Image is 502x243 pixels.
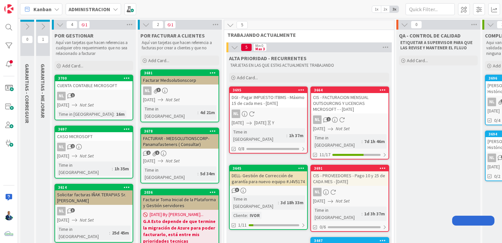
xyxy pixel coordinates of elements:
div: CASO MICROSOFT [55,132,133,141]
strong: ETIQUETAR A SUPERVISOR PARA QUE LAS REVISE Y MANTENER EL FLUJO [400,40,473,51]
i: Not Set [336,198,350,204]
span: : [114,110,115,118]
span: : [362,138,363,145]
span: Add Card... [148,58,169,63]
span: 0/8 [238,145,244,152]
a: 3645DELL- Gestión de Corrección de garantía para nuevo equipo #J4V5174Time in [GEOGRAPHIC_DATA]:3... [229,165,308,230]
span: 0/6 [320,224,326,231]
span: [DATE] [57,217,69,224]
span: 1/11 [238,222,247,229]
div: 3700 [55,75,133,81]
div: 3695DGI - Pagar IMPUESTO ITBMS - Máximo 15 de cada mes - [DATE] [230,87,307,108]
div: NL [55,92,133,100]
i: Not Set [80,217,94,223]
div: 2036Facturar Toma Inicial de la Plataforma y Gestión servidores [141,189,219,210]
div: 3614Solicitar facturas IÑAK TERAPIAS Sr. [PERSON_NAME] [55,184,133,205]
div: 3447 [314,238,388,243]
div: NL [57,143,66,151]
div: CIS - FACTURACION MENSUAL OUTSOURCING Y LICENCIAS MICROSOFT - - [DATE] [311,93,388,113]
span: 11/17 [320,151,330,158]
span: 3 [157,88,161,92]
div: 3678FACTURAR - MEDSOLUTIONSCORP-Panamafasteners ( Consultar) [141,128,219,149]
span: 0 [411,21,422,29]
span: [DATE] [488,163,500,170]
div: Min 0 [255,44,263,47]
div: 3700 [58,76,133,81]
div: NL [488,98,496,106]
div: 3664CIS - FACTURACION MENSUAL OUTSOURCING Y LICENCIAS MICROSOFT - - [DATE] [311,87,388,113]
div: 3645 [230,165,307,171]
span: GARANTIAS - CORREGUIR [24,64,31,123]
div: 16m [115,110,126,118]
span: 0 [22,36,33,43]
span: : [112,165,113,172]
span: Add Card... [407,58,428,63]
span: [DATE] [143,158,155,164]
p: TARJETAS EN LAS QUE ESTAS ACTUALMENTE TRABAJANDO [230,63,388,68]
span: 1 [165,21,176,29]
div: Y [272,119,274,126]
div: FACTURAR - MEDSOLUTIONSCORP-Panamafasteners ( Consultar) [141,134,219,149]
span: 3 [71,208,75,212]
a: 3691CIS - PROVEEDORES - Pago 10 y 25 de CADA MES - [DATE]NL[DATE]Not SetTime in [GEOGRAPHIC_DATA]... [310,165,389,232]
a: 3681Facturar MedsolutionscorpNL[DATE]Not SetTime in [GEOGRAPHIC_DATA]:4d 21m [140,69,219,122]
div: 3697 [55,126,133,132]
div: CUENTA CONTABLE MICROSOFT [55,81,133,90]
span: Add Card... [62,63,83,69]
div: 25d 45m [110,229,131,236]
div: NL [311,188,388,196]
span: ALTA PRIORIDAD - RECURRENTES [229,55,306,61]
div: Time in [GEOGRAPHIC_DATA] [57,110,114,118]
div: NL [143,86,152,95]
div: Time in [GEOGRAPHIC_DATA] [57,226,109,240]
div: 1h 35m [113,165,131,172]
div: Facturar Toma Inicial de la Plataforma y Gestión servidores [141,195,219,210]
div: NL [311,115,388,124]
div: IVOR [248,212,261,219]
div: 3700CUENTA CONTABLE MICROSOFT [55,75,133,90]
span: [DATE] [313,125,325,132]
div: Time in [GEOGRAPHIC_DATA] [143,166,198,181]
div: 7d 1h 46m [363,138,387,145]
span: 0/4 [494,117,500,124]
div: Time in [GEOGRAPHIC_DATA] [232,128,286,143]
div: Max 3 [255,47,265,51]
div: 3664 [311,87,388,93]
span: : [247,212,248,219]
div: Time in [GEOGRAPHIC_DATA] [313,207,362,221]
div: 3678 [144,129,219,134]
div: 3645 [233,166,307,171]
span: : [362,210,363,217]
span: 3 [235,188,239,192]
span: : [109,229,110,236]
div: Solicitar facturas IÑAK TERAPIAS Sr. [PERSON_NAME] [55,190,133,205]
a: 3614Solicitar facturas IÑAK TERAPIAS Sr. [PERSON_NAME]NL[DATE]Not SetTime in [GEOGRAPHIC_DATA]:25... [54,184,133,243]
span: Kanban [33,5,52,13]
span: 2 [71,144,75,148]
span: 3x [390,6,399,12]
i: Not Set [80,153,94,159]
a: 3664CIS - FACTURACION MENSUAL OUTSOURCING Y LICENCIAS MICROSOFT - - [DATE]NL[DATE]Not SetTime in ... [310,86,389,159]
span: : [286,132,287,139]
span: 1x [372,6,381,12]
span: [DATE] By [PERSON_NAME]... [150,211,203,218]
div: 3695 [230,87,307,93]
div: DELL- Gestión de Corrección de garantía para nuevo equipo #J4V5174 [230,171,307,186]
p: Aquí van tarjetas que hacen referencias a cualquier otro requerimiento que no sea relacionado a f... [56,40,132,56]
div: 3681Facturar Medsolutionscorp [141,70,219,85]
span: 5 [237,21,248,29]
div: 3691 [314,166,388,171]
div: 1d 3h 37m [363,210,387,217]
div: 4d 21m [199,109,217,116]
span: 0/2 [494,173,500,180]
div: 3681 [144,71,219,75]
span: [DATE] [57,102,69,109]
div: 3664 [314,88,388,92]
div: 2036 [141,189,219,195]
span: [DATE] [232,119,244,126]
div: 3681 [141,70,219,76]
span: POR GESTIONAR [54,32,94,39]
div: 3678 [141,128,219,134]
span: 1 [326,117,331,121]
img: Visit kanbanzone.com [4,4,13,13]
